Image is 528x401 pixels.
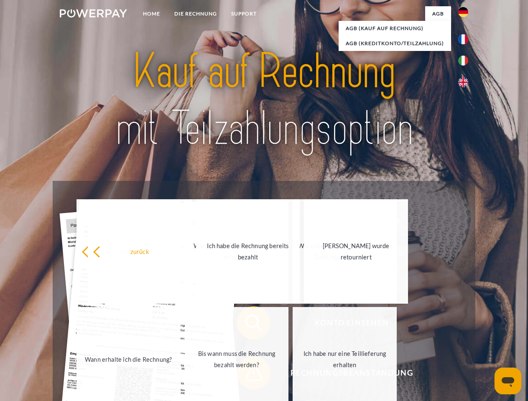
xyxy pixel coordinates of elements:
[201,240,295,263] div: Ich habe die Rechnung bereits bezahlt
[60,9,127,18] img: logo-powerpay-white.svg
[167,6,224,21] a: DIE RECHNUNG
[425,6,451,21] a: agb
[458,77,468,87] img: en
[458,56,468,66] img: it
[339,21,451,36] a: AGB (Kauf auf Rechnung)
[458,7,468,17] img: de
[93,246,187,257] div: zurück
[190,348,284,371] div: Bis wann muss die Rechnung bezahlt werden?
[458,34,468,44] img: fr
[136,6,167,21] a: Home
[339,36,451,51] a: AGB (Kreditkonto/Teilzahlung)
[495,368,521,394] iframe: Schaltfläche zum Öffnen des Messaging-Fensters
[224,6,264,21] a: SUPPORT
[298,348,392,371] div: Ich habe nur eine Teillieferung erhalten
[82,353,176,365] div: Wann erhalte ich die Rechnung?
[309,240,403,263] div: [PERSON_NAME] wurde retourniert
[80,40,448,160] img: title-powerpay_de.svg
